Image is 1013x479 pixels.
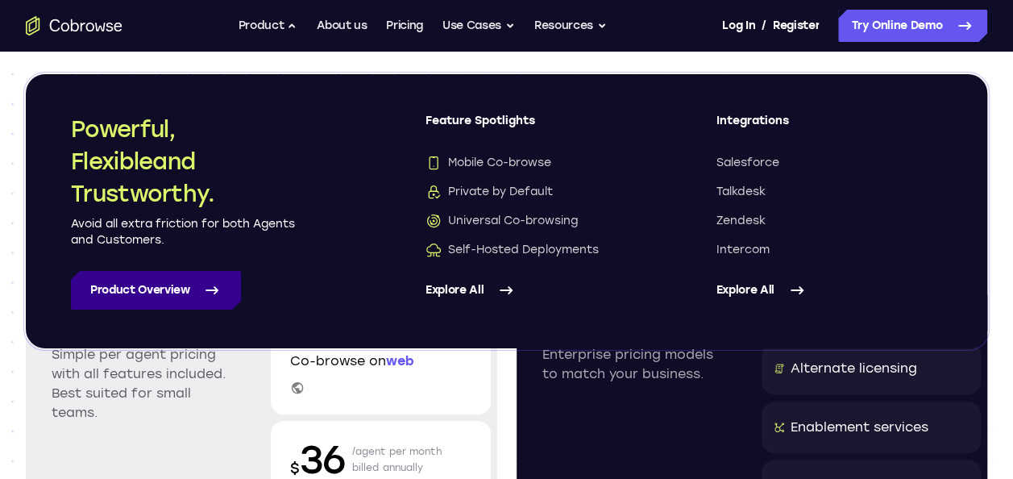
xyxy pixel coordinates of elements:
img: Universal Co-browsing [426,213,442,229]
a: Go to the home page [26,16,122,35]
a: About us [317,10,367,42]
span: Talkdesk [716,184,766,200]
a: Self-Hosted DeploymentsSelf-Hosted Deployments [426,242,652,258]
div: Enablement services [791,418,928,437]
img: Private by Default [426,184,442,200]
p: Avoid all extra friction for both Agents and Customers. [71,216,297,248]
span: Integrations [716,113,943,142]
span: Zendesk [716,213,766,229]
a: Mobile Co-browseMobile Co-browse [426,155,652,171]
span: Feature Spotlights [426,113,652,142]
a: Talkdesk [716,184,943,200]
a: Explore All [426,271,652,310]
a: Try Online Demo [838,10,987,42]
a: Log In [722,10,754,42]
a: Universal Co-browsingUniversal Co-browsing [426,213,652,229]
a: Product Overview [71,271,241,310]
h2: Powerful, Flexible and Trustworthy. [71,113,297,210]
button: Resources [534,10,607,42]
span: web [386,353,414,369]
p: Simple per agent pricing with all features included. Best suited for small teams. [52,345,232,423]
p: Co-browse on [290,352,471,371]
span: Self-Hosted Deployments [426,242,599,258]
button: Product [239,10,298,42]
img: Self-Hosted Deployments [426,242,442,258]
span: Universal Co-browsing [426,213,578,229]
img: Mobile Co-browse [426,155,442,171]
a: Register [773,10,820,42]
a: Salesforce [716,155,943,171]
span: Intercom [716,242,770,258]
span: Salesforce [716,155,779,171]
a: Pricing [386,10,423,42]
span: Private by Default [426,184,553,200]
p: Enterprise pricing models to match your business. [542,345,723,384]
span: $ [290,460,300,477]
a: Private by DefaultPrivate by Default [426,184,652,200]
span: Mobile Co-browse [426,155,551,171]
a: Zendesk [716,213,943,229]
div: Alternate licensing [791,359,917,378]
button: Use Cases [442,10,515,42]
span: / [762,16,766,35]
a: Explore All [716,271,943,310]
a: Intercom [716,242,943,258]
